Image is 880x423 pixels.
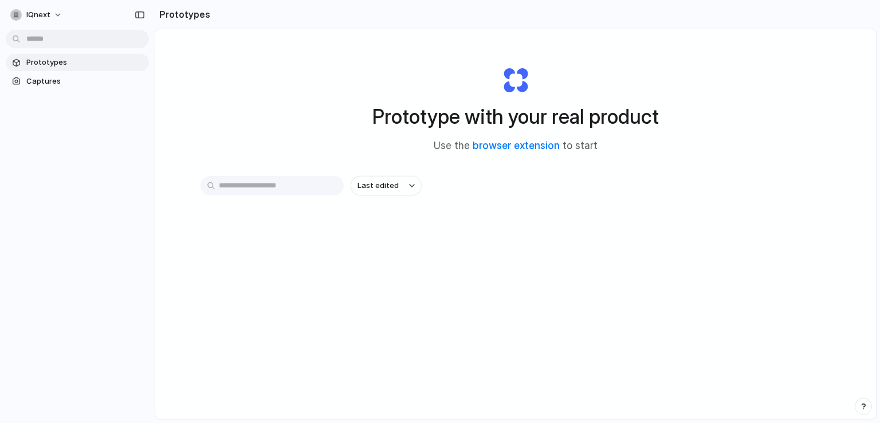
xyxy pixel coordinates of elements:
[26,76,144,87] span: Captures
[155,7,210,21] h2: Prototypes
[6,6,68,24] button: IQnext
[473,140,560,151] a: browser extension
[26,57,144,68] span: Prototypes
[6,54,149,71] a: Prototypes
[6,73,149,90] a: Captures
[351,176,422,195] button: Last edited
[26,9,50,21] span: IQnext
[357,180,399,191] span: Last edited
[372,101,659,132] h1: Prototype with your real product
[434,139,598,154] span: Use the to start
